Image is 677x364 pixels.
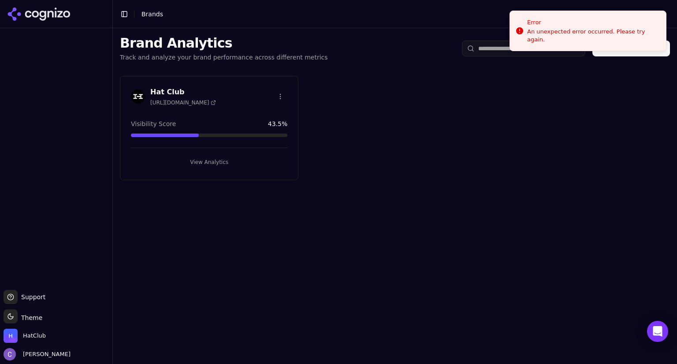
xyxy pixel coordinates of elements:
[527,28,659,44] div: An unexpected error occurred. Please try again.
[150,99,216,106] span: [URL][DOMAIN_NAME]
[4,329,18,343] img: HatClub
[268,119,287,128] span: 43.5 %
[131,89,145,104] img: Hat Club
[141,11,163,18] span: Brands
[4,348,16,360] img: Chris Hayes
[4,348,71,360] button: Open user button
[23,332,46,340] span: HatClub
[18,293,45,301] span: Support
[131,155,287,169] button: View Analytics
[120,35,328,51] h1: Brand Analytics
[18,314,42,321] span: Theme
[131,119,176,128] span: Visibility Score
[527,18,659,27] div: Error
[647,321,668,342] div: Open Intercom Messenger
[120,53,328,62] p: Track and analyze your brand performance across different metrics
[141,10,163,19] nav: breadcrumb
[19,350,71,358] span: [PERSON_NAME]
[150,87,216,97] h3: Hat Club
[4,329,46,343] button: Open organization switcher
